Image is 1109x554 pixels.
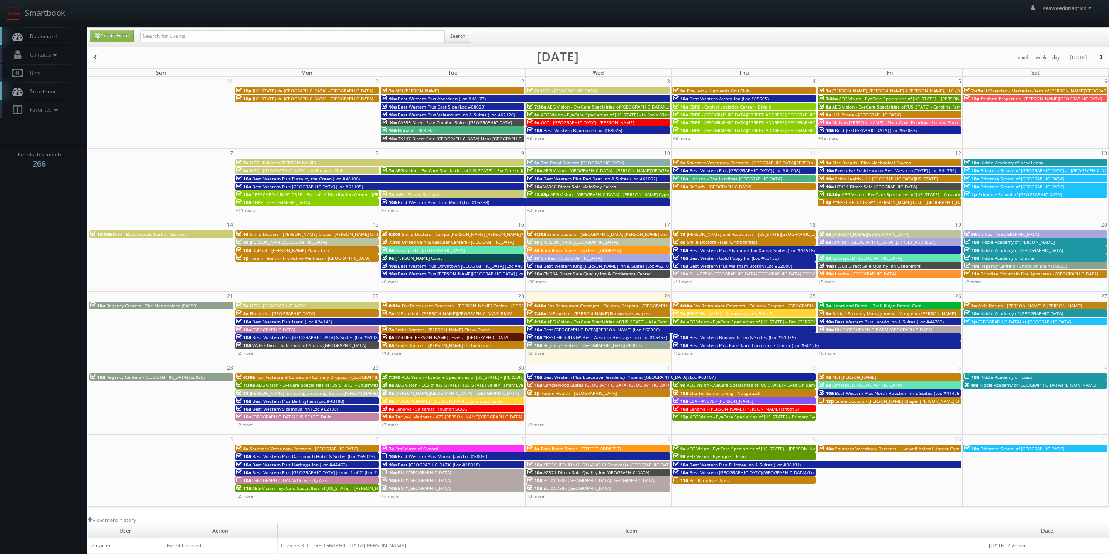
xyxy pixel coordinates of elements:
[964,247,979,253] span: 10a
[818,350,836,356] a: +5 more
[236,88,251,94] span: 10p
[980,382,1096,388] span: Kiddie Academy of [GEOGRAPHIC_DATA][PERSON_NAME]
[673,119,688,126] span: 10a
[964,191,977,197] span: 1p
[964,88,983,94] span: 7:45a
[978,319,1071,325] span: [GEOGRAPHIC_DATA] at [GEOGRAPHIC_DATA]
[980,310,1063,316] span: Kiddie Academy of [GEOGRAPHIC_DATA]
[395,310,512,316] span: iMBranded - [PERSON_NAME][GEOGRAPHIC_DATA] BMW
[541,160,624,166] span: The Royal Sonesta [GEOGRAPHIC_DATA]
[382,374,400,380] span: 7:30a
[395,255,442,261] span: [PERSON_NAME] Court
[673,319,685,325] span: 8a
[673,167,688,173] span: 10a
[673,231,685,237] span: 7a
[964,239,979,245] span: 10a
[140,30,445,42] input: Search for Events
[818,135,838,141] a: +16 more
[382,326,394,333] span: 7a
[689,95,769,102] span: Best Western Arcata Inn (Loc #05505)
[25,33,57,40] span: Dashboard
[382,310,394,316] span: 7a
[395,167,563,173] span: AEG Vision - EyeCare Specialties of [US_STATE] – EyeCare in [GEOGRAPHIC_DATA]
[964,184,979,190] span: 10a
[398,119,512,126] span: CA559 Direct Sale Comfort Suites [GEOGRAPHIC_DATA]
[382,119,397,126] span: 10a
[395,326,490,333] span: Smile Doctors - [PERSON_NAME] Chevy Chase
[253,95,373,102] span: [US_STATE] de [GEOGRAPHIC_DATA] - [GEOGRAPHIC_DATA]
[382,263,397,269] span: 10a
[1032,52,1050,63] button: week
[673,302,692,309] span: 6:30a
[819,271,834,277] span: 10a
[250,160,316,166] span: HGV - Pallazzo [PERSON_NAME]
[236,199,251,205] span: 10a
[256,382,418,388] span: AEG Vision - EyeCare Specialties of [US_STATE] – Southwest Orlando Eye Care
[964,310,979,316] span: 10a
[980,239,1055,245] span: Kiddie Academy of [PERSON_NAME]
[236,350,253,356] a: +2 more
[964,302,977,309] span: 9a
[547,319,689,325] span: AEG Vision - EyeCare Specialties of [US_STATE] - A1A Family EyeCare
[980,176,1064,182] span: Primrose School of [GEOGRAPHIC_DATA]
[543,176,657,182] span: Best Western Plus Red Deer Inn & Suites (Loc #61062)
[382,239,400,245] span: 7:30a
[819,231,831,237] span: 8a
[382,271,397,277] span: 10a
[395,334,509,340] span: CARTIER [PERSON_NAME] Jewels - [GEOGRAPHIC_DATA]
[980,263,1067,269] span: Regency Centers - Shops on Main (60023)
[90,302,105,309] span: 10a
[527,334,542,340] span: 10a
[547,302,685,309] span: Fox Restaurant Concepts - Culinary Dropout - [GEOGRAPHIC_DATA]
[842,191,996,197] span: AEG Vision - EyeCare Specialties of [US_STATE] – Cascade Family Eye Care
[550,191,675,197] span: AEG Vision - [GEOGRAPHIC_DATA] - [PERSON_NAME] Cypress
[527,160,539,166] span: 9a
[980,160,1043,166] span: Kiddie Academy of New Lenox
[1043,4,1094,12] span: seaweedonastick
[673,334,688,340] span: 10a
[964,374,979,380] span: 10a
[90,231,112,237] span: 10:30a
[673,135,690,141] a: +8 more
[673,184,688,190] span: 10a
[25,51,59,58] span: Contacts
[819,302,831,309] span: 7a
[819,191,841,197] span: 12:30p
[673,112,688,118] span: 10a
[398,95,486,102] span: Best Western Plus Aberdeen (Loc #48177)
[398,263,532,269] span: Best Western Plus Downtown [GEOGRAPHIC_DATA] (Loc #48199)
[398,127,437,133] span: Horizon - 303 Flats
[527,247,539,253] span: 8a
[835,127,917,133] span: Best [GEOGRAPHIC_DATA] (Loc #62063)
[964,255,979,261] span: 10a
[527,271,542,277] span: 10a
[547,310,650,316] span: iMBranded - [PERSON_NAME] Brown Volkswagen
[527,302,546,309] span: 6:30a
[113,231,186,237] span: HGV - Beachwoods Partial Reshoot
[964,382,978,388] span: 10a
[236,95,251,102] span: 10p
[689,342,819,348] span: Best Western Plus Eau Claire Conference Center (Loc #50126)
[527,319,546,325] span: 8:30a
[252,176,360,182] span: Best Western Plus Plaza by the Green (Loc #48106)
[381,207,399,213] a: +7 more
[835,167,956,173] span: Executive Residency by Best Western [DATE] (Loc #44764)
[398,271,543,277] span: Best Western Plus [PERSON_NAME][GEOGRAPHIC_DATA] (Loc #66006)
[382,191,394,197] span: 7a
[527,263,542,269] span: 10a
[527,88,539,94] span: 7a
[673,382,685,388] span: 9a
[250,302,305,309] span: HGV - [GEOGRAPHIC_DATA]
[382,390,394,396] span: 8a
[252,334,382,340] span: Best Western Plus [GEOGRAPHIC_DATA] & Suites (Loc #61086)
[964,231,977,237] span: 9a
[673,350,693,356] a: +12 more
[978,231,1039,237] span: Cirillas - [GEOGRAPHIC_DATA]
[673,160,685,166] span: 9a
[256,374,394,380] span: Fox Restaurant Concepts - Culinary Dropout - [GEOGRAPHIC_DATA]
[402,302,554,309] span: Fox Restaurant Concepts - [PERSON_NAME] Cocina - [GEOGRAPHIC_DATA]
[527,135,544,141] a: +8 more
[395,191,440,197] span: HGV - Tahoe Seasons
[395,88,439,94] span: MSI [PERSON_NAME]
[832,119,960,126] span: Maison [PERSON_NAME] - River Oaks Boutique Second Shoot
